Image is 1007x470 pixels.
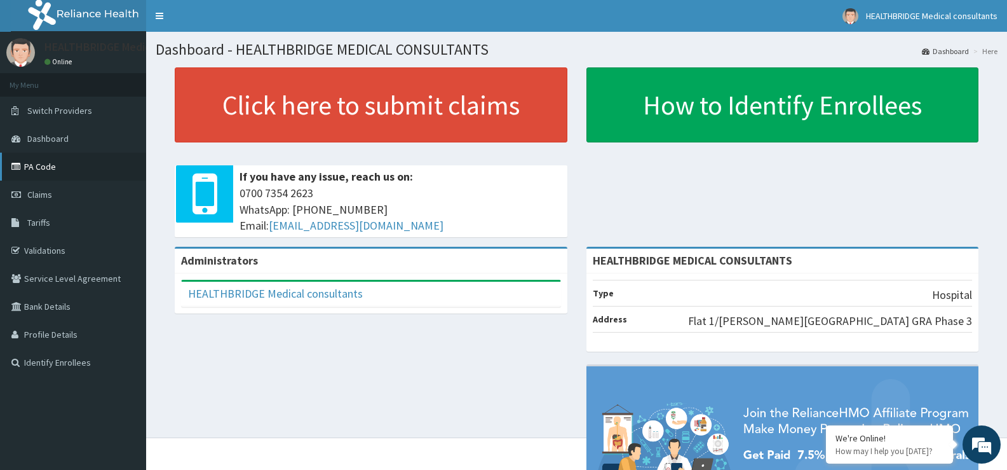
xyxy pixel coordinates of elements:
span: Claims [27,189,52,200]
p: HEALTHBRIDGE Medical consultants [44,41,222,53]
span: Dashboard [27,133,69,144]
span: Tariffs [27,217,50,228]
img: User Image [842,8,858,24]
div: Chat with us now [66,71,213,88]
b: Administrators [181,253,258,268]
li: Here [970,46,997,57]
div: We're Online! [835,432,943,444]
div: Minimize live chat window [208,6,239,37]
a: Online [44,57,75,66]
b: Address [593,314,627,325]
p: Hospital [932,287,972,303]
img: User Image [6,38,35,67]
a: Dashboard [922,46,969,57]
a: HEALTHBRIDGE Medical consultants [188,286,363,301]
p: How may I help you today? [835,446,943,457]
a: [EMAIL_ADDRESS][DOMAIN_NAME] [269,218,443,233]
a: How to Identify Enrollees [586,67,979,142]
textarea: Type your message and hit 'Enter' [6,325,242,370]
span: We're online! [74,149,175,277]
h1: Dashboard - HEALTHBRIDGE MEDICAL CONSULTANTS [156,41,997,58]
strong: HEALTHBRIDGE MEDICAL CONSULTANTS [593,253,792,268]
b: Type [593,287,614,299]
b: If you have any issue, reach us on: [240,169,413,184]
a: Click here to submit claims [175,67,567,142]
span: 0700 7354 2623 WhatsApp: [PHONE_NUMBER] Email: [240,185,561,234]
span: Switch Providers [27,105,92,116]
span: HEALTHBRIDGE Medical consultants [866,10,997,22]
p: Flat 1/[PERSON_NAME][GEOGRAPHIC_DATA] GRA Phase 3 [688,313,972,329]
img: d_794563401_company_1708531726252_794563401 [24,64,51,95]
